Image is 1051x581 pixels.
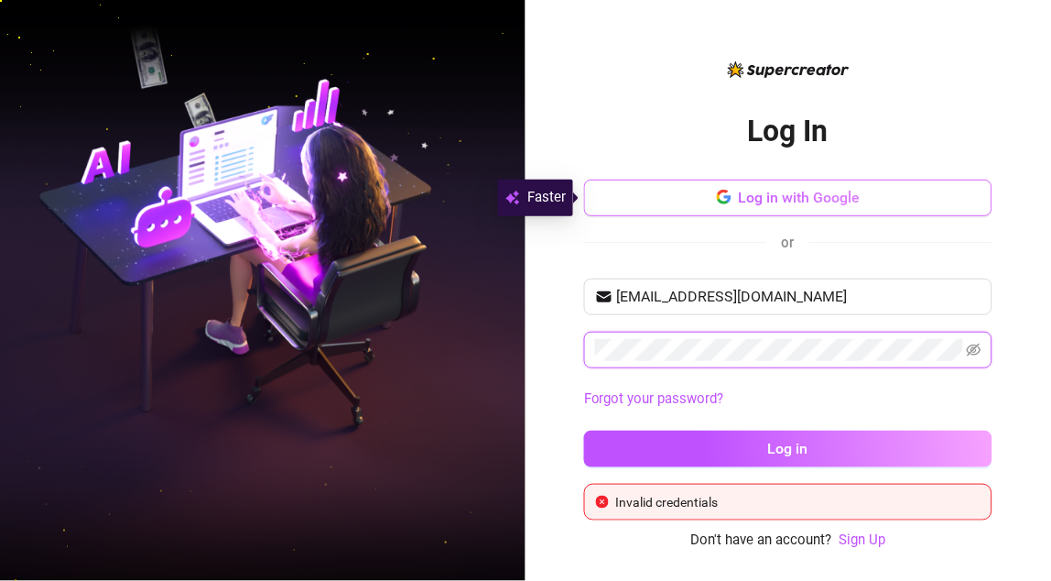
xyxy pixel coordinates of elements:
span: Don't have an account? [691,530,832,552]
a: Forgot your password? [584,389,992,411]
span: Faster [527,187,566,209]
span: close-circle [596,496,609,509]
button: Log in [584,431,992,467]
button: Log in with Google [584,180,992,216]
span: or [782,235,795,251]
a: Sign Up [840,530,886,552]
a: Sign Up [840,532,886,548]
input: Your email [617,286,981,308]
img: svg%3e [505,187,520,209]
span: eye-invisible [967,343,981,357]
h2: Log In [748,113,829,150]
span: Log in [768,440,808,457]
div: Invalid credentials [616,492,981,512]
a: Forgot your password? [584,390,724,407]
img: logo-BBDzfeDw.svg [728,61,850,78]
span: Log in with Google [739,189,861,206]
